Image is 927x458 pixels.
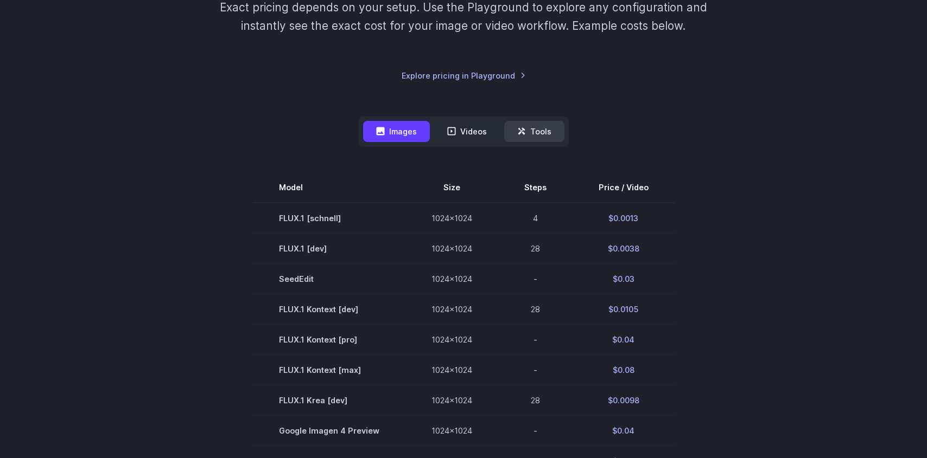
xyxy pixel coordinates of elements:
td: $0.08 [573,355,675,385]
td: $0.0038 [573,234,675,264]
td: - [498,325,573,355]
td: 1024x1024 [405,385,498,416]
td: FLUX.1 Kontext [max] [253,355,405,385]
td: $0.04 [573,416,675,446]
td: Google Imagen 4 Preview [253,416,405,446]
td: FLUX.1 [dev] [253,234,405,264]
td: FLUX.1 Krea [dev] [253,385,405,416]
td: 1024x1024 [405,325,498,355]
td: $0.04 [573,325,675,355]
th: Price / Video [573,172,675,203]
td: 1024x1024 [405,203,498,234]
td: - [498,264,573,294]
td: 4 [498,203,573,234]
td: 1024x1024 [405,234,498,264]
td: FLUX.1 [schnell] [253,203,405,234]
td: - [498,355,573,385]
td: $0.0105 [573,294,675,325]
td: 28 [498,234,573,264]
button: Images [363,121,430,142]
td: - [498,416,573,446]
td: FLUX.1 Kontext [dev] [253,294,405,325]
td: 1024x1024 [405,355,498,385]
th: Steps [498,172,573,203]
th: Size [405,172,498,203]
td: 1024x1024 [405,416,498,446]
td: SeedEdit [253,264,405,294]
button: Videos [434,121,500,142]
td: 1024x1024 [405,294,498,325]
a: Explore pricing in Playground [402,69,526,82]
th: Model [253,172,405,203]
button: Tools [504,121,564,142]
td: $0.0013 [573,203,675,234]
td: 1024x1024 [405,264,498,294]
td: $0.0098 [573,385,675,416]
td: 28 [498,385,573,416]
td: FLUX.1 Kontext [pro] [253,325,405,355]
td: 28 [498,294,573,325]
td: $0.03 [573,264,675,294]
